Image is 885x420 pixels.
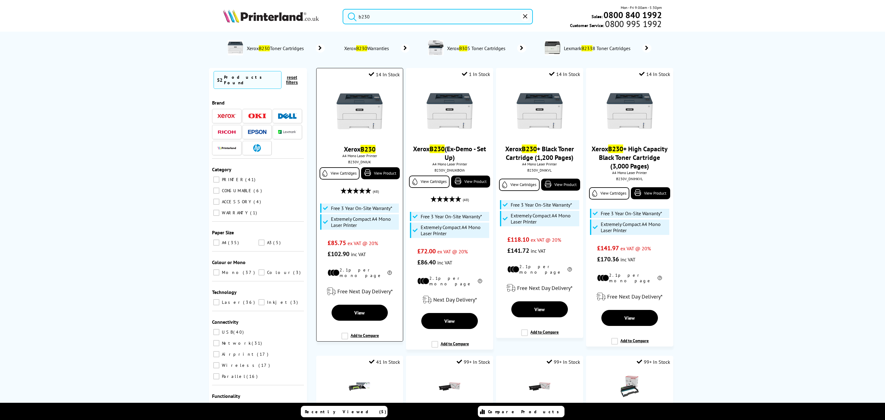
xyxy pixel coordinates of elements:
mark: B230 [356,45,367,51]
span: Free 3 Year On-Site Warranty* [601,210,662,216]
span: (48) [373,186,379,197]
span: 17 [258,363,271,368]
span: ACCESSORY [220,199,253,204]
span: USB [220,329,233,335]
span: A4 [220,240,227,245]
input: ACCESSORY 4 [213,199,219,205]
span: 4 [254,199,262,204]
span: CONSUMABLE [220,188,253,193]
img: OKI [248,113,266,119]
a: View [511,301,568,317]
div: 99+ In Stock [637,359,670,365]
img: Printerland Logo [223,9,319,23]
span: Free Next Day Delivery* [337,288,393,295]
div: 99+ In Stock [547,359,580,365]
span: Wireless [220,363,258,368]
label: Add to Compare [611,338,649,350]
div: 41 In Stock [369,359,400,365]
a: View [332,305,388,321]
a: View Product [631,187,670,199]
mark: B230 [360,145,376,153]
img: Lexmark [278,130,297,134]
img: Dell [278,113,297,119]
span: Xerox Toner Cartridges [246,45,307,51]
a: View Product [451,176,490,188]
input: Laser 36 [213,299,219,305]
div: 14 In Stock [549,71,580,77]
span: Extremely Compact A4 Mono Laser Printer [421,224,488,236]
a: XeroxB305 Toner Cartridges [446,40,526,57]
mark: B230 [259,45,270,51]
div: 14 In Stock [639,71,670,77]
a: LexmarkB2338 Toner Cartridges [563,40,651,57]
input: PRINTER 41 [213,176,219,183]
span: A3 [265,240,273,245]
span: £118.10 [507,236,529,244]
span: Parallel [220,374,246,379]
a: View [601,310,658,326]
span: Network [220,340,251,346]
span: Technology [212,289,237,295]
span: Lexmark 8 Toner Cartridges [563,45,633,51]
span: Free 3 Year On-Site Warranty* [511,202,572,208]
span: 36 [243,299,256,305]
input: CONSUMABLE 6 [213,188,219,194]
span: 1 [250,210,258,216]
div: B230V_DNIKVL [501,168,578,172]
span: Airprint [220,351,256,357]
img: Epson [248,130,266,134]
span: Xerox Warranties [343,45,392,51]
span: 40 [233,329,245,335]
img: Xerox-HC-BlackToner-006R04400-Small.gif [439,376,460,397]
span: Extremely Compact A4 Mono Laser Printer [601,221,668,233]
li: 2.1p per mono page [507,264,572,275]
input: A3 5 [258,240,265,246]
span: 3 [293,270,302,275]
img: 36SC128-conspage.jpg [545,40,560,55]
span: inc VAT [351,251,366,257]
a: XeroxB230+ Black Toner Cartridge (1,200 Pages) [505,145,574,162]
input: Mono 37 [213,269,219,275]
label: Add to Compare [341,333,379,344]
span: £141.72 [507,247,529,255]
a: Printerland Logo [223,9,335,24]
span: Xerox 5 Toner Cartridges [446,45,508,51]
span: £85.75 [328,239,346,247]
img: Xerox-B230-Front-Main-Small.jpg [607,88,653,134]
span: Colour [265,270,293,275]
img: Xerox-Std-BlackToner-006R04399-Small.gif [529,376,550,397]
span: A4 Mono Laser Printer [589,170,670,175]
span: £86.40 [417,258,436,266]
mark: B30 [459,45,467,51]
a: View Product [361,167,400,179]
a: XeroxB230Toner Cartridges [246,40,325,57]
span: PRINTER [220,177,245,182]
div: 99+ In Stock [457,359,490,365]
span: 16 [246,374,259,379]
span: Sales: [592,14,603,19]
span: A4 Mono Laser Printer [320,153,400,158]
div: B230V_DNIHKVL [591,176,668,181]
span: Connectivity [212,319,238,325]
img: B230V_DNI-conspage.jpg [228,40,243,55]
span: Inkjet [265,299,290,305]
div: 1 In Stock [462,71,490,77]
a: View Cartridges [320,167,360,180]
label: Add to Compare [431,341,469,353]
a: View Product [541,179,580,191]
img: Lexmark-B-MB-24xx-Black-Cartridge-Small.gif [349,376,370,397]
img: Xerox-B230-Front-Main-Small.jpg [517,88,563,134]
span: 41 [245,177,257,182]
a: 0800 840 1992 [603,12,662,18]
a: Compare Products [478,406,564,417]
span: Extremely Compact A4 Mono Laser Printer [331,216,397,228]
img: B305V_DNIUK-conspage.jpg [428,40,443,55]
div: modal_delivery [499,279,580,297]
span: Free Next Day Delivery* [607,293,663,300]
li: 2.1p per mono page [328,267,392,278]
span: ex VAT @ 20% [531,237,561,243]
span: 37 [243,270,256,275]
label: Add to Compare [521,329,559,341]
input: Airprint 17 [213,351,219,357]
span: 17 [257,351,270,357]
